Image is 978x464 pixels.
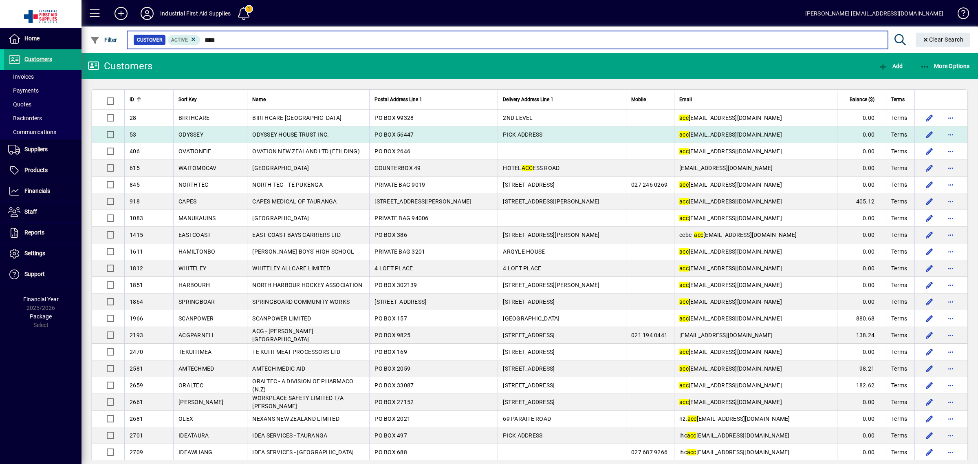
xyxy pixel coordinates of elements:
[916,33,970,47] button: Clear
[178,349,212,355] span: TEKUITIMEA
[252,282,362,288] span: NORTH HARBOUR HOCKEY ASSOCIATION
[23,296,59,303] span: Financial Year
[952,2,968,28] a: Knowledge Base
[679,382,782,389] span: [EMAIL_ADDRESS][DOMAIN_NAME]
[178,115,209,121] span: BIRTHCARE
[130,415,143,422] span: 2681
[876,59,905,73] button: Add
[374,115,414,121] span: PO BOX 99328
[130,349,143,355] span: 2470
[679,131,689,138] em: acc
[374,215,428,221] span: PRIVATE BAG 94006
[805,7,943,20] div: [PERSON_NAME] [EMAIL_ADDRESS][DOMAIN_NAME]
[631,95,646,104] span: Mobile
[503,332,555,338] span: [STREET_ADDRESS]
[252,265,330,272] span: WHITELEY ALLCARE LIMITED
[134,6,160,21] button: Profile
[252,95,364,104] div: Name
[137,36,162,44] span: Customer
[503,165,559,171] span: HOTEL ESS ROAD
[679,282,689,288] em: acc
[679,115,689,121] em: acc
[503,115,533,121] span: 2ND LEVEL
[891,214,907,222] span: Terms
[679,415,790,422] span: nz. [EMAIL_ADDRESS][DOMAIN_NAME]
[679,315,689,322] em: acc
[130,298,143,305] span: 1864
[24,188,50,194] span: Financials
[891,147,907,155] span: Terms
[130,131,137,138] span: 53
[850,95,874,104] span: Balance ($)
[252,115,341,121] span: BIRTHCARE [GEOGRAPHIC_DATA]
[837,360,886,377] td: 98.21
[837,277,886,294] td: 0.00
[679,115,782,121] span: [EMAIL_ADDRESS][DOMAIN_NAME]
[178,449,212,455] span: IDEAWHANG
[8,115,42,122] span: Backorders
[679,365,782,372] span: [EMAIL_ADDRESS][DOMAIN_NAME]
[130,232,143,238] span: 1415
[679,265,782,272] span: [EMAIL_ADDRESS][DOMAIN_NAME]
[944,195,957,208] button: More options
[837,327,886,344] td: 138.24
[891,114,907,122] span: Terms
[944,446,957,459] button: More options
[837,126,886,143] td: 0.00
[130,432,143,439] span: 2701
[4,70,81,84] a: Invoices
[503,198,599,205] span: [STREET_ADDRESS][PERSON_NAME]
[503,282,599,288] span: [STREET_ADDRESS][PERSON_NAME]
[252,349,340,355] span: TE KUITI MEAT PROCESSORS LTD
[503,181,555,188] span: [STREET_ADDRESS]
[679,298,689,305] em: acc
[694,232,703,238] em: acc
[837,110,886,126] td: 0.00
[503,382,555,389] span: [STREET_ADDRESS]
[923,128,936,141] button: Edit
[24,167,48,173] span: Products
[679,332,773,338] span: [EMAIL_ADDRESS][DOMAIN_NAME]
[374,349,407,355] span: PO BOX 169
[679,365,689,372] em: acc
[130,265,143,272] span: 1812
[178,198,196,205] span: CAPES
[944,429,957,442] button: More options
[923,111,936,124] button: Edit
[944,278,957,292] button: More options
[522,165,533,171] em: ACC
[503,248,545,255] span: ARGYLE HOUSE
[923,295,936,308] button: Edit
[130,181,140,188] span: 845
[944,379,957,392] button: More options
[837,394,886,411] td: 0.00
[252,232,341,238] span: EAST COAST BAYS CARRIERS LTD
[178,382,203,389] span: ORALTEC
[922,36,964,43] span: Clear Search
[891,415,907,423] span: Terms
[374,198,471,205] span: [STREET_ADDRESS][PERSON_NAME]
[88,33,119,47] button: Filter
[891,448,907,456] span: Terms
[503,399,555,405] span: [STREET_ADDRESS]
[679,282,782,288] span: [EMAIL_ADDRESS][DOMAIN_NAME]
[24,146,48,152] span: Suppliers
[252,181,323,188] span: NORTH TEC - TE PUKENGA
[252,148,360,155] span: OVATION NEW ZEALAND LTD (FEILDING)
[679,248,689,255] em: acc
[374,95,422,104] span: Postal Address Line 1
[178,432,209,439] span: IDEATAURA
[891,231,907,239] span: Terms
[891,164,907,172] span: Terms
[923,446,936,459] button: Edit
[631,95,669,104] div: Mobile
[4,111,81,125] a: Backorders
[374,332,410,338] span: PO BOX 9825
[178,315,214,322] span: SCANPOWER
[88,60,152,73] div: Customers
[4,97,81,111] a: Quotes
[923,145,936,158] button: Edit
[24,56,52,62] span: Customers
[679,432,790,439] span: ihc [EMAIL_ADDRESS][DOMAIN_NAME]
[8,101,31,108] span: Quotes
